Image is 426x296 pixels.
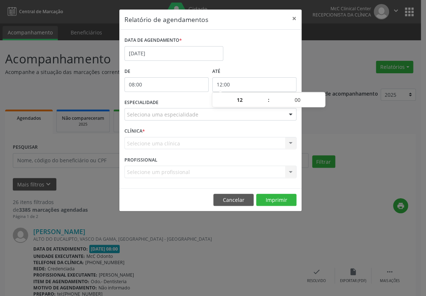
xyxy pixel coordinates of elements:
input: Selecione o horário final [212,77,296,92]
h5: Relatório de agendamentos [124,15,208,24]
input: Selecione o horário inicial [124,77,209,92]
label: De [124,66,209,77]
input: Minute [270,93,325,107]
span: Seleciona uma especialidade [127,111,198,118]
button: Close [287,10,302,27]
button: Imprimir [256,194,296,206]
label: CLÍNICA [124,126,145,137]
label: PROFISSIONAL [124,154,157,166]
label: ATÉ [212,66,296,77]
span: : [268,93,270,107]
label: DATA DE AGENDAMENTO [124,35,182,46]
input: Selecione uma data ou intervalo [124,46,223,61]
input: Hour [212,93,268,107]
button: Cancelar [213,194,254,206]
label: ESPECIALIDADE [124,97,158,108]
